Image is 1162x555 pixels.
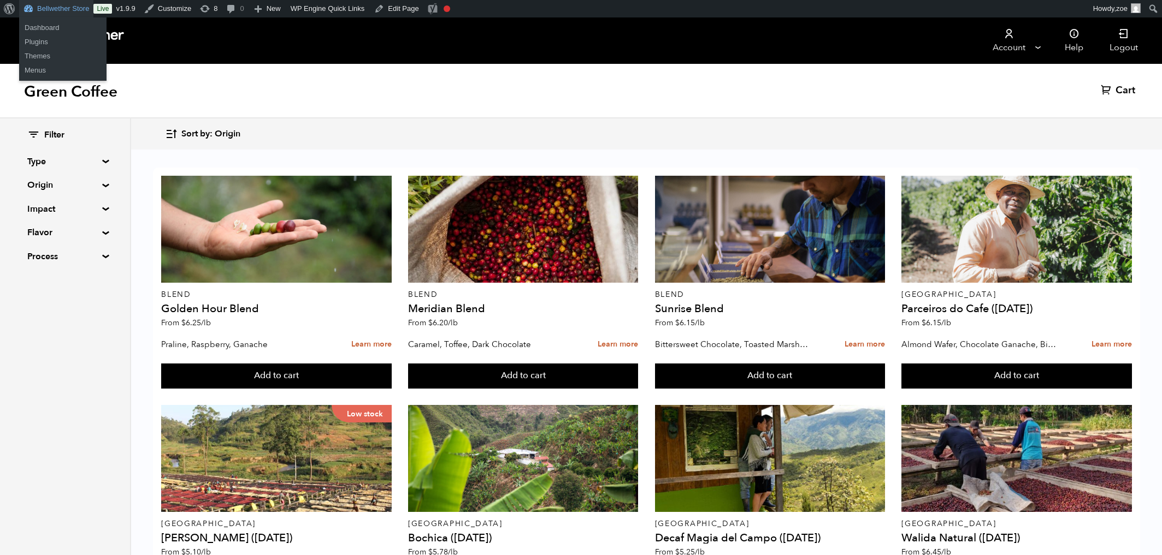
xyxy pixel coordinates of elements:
h4: [PERSON_NAME] ([DATE]) [161,533,391,544]
a: Plugins [19,35,107,49]
h1: Green Coffee [24,82,117,102]
span: From [408,318,458,328]
a: Help [1052,17,1096,64]
span: $ [922,318,926,328]
bdi: 6.25 [181,318,211,328]
summary: Impact [27,202,103,216]
summary: Process [27,250,103,263]
span: $ [675,318,680,328]
span: $ [428,318,433,328]
a: Account [975,17,1042,64]
a: Learn more [598,333,638,356]
p: Almond Wafer, Chocolate Ganache, Bing Cherry [901,336,1058,353]
span: From [901,318,951,328]
p: Low stock [332,405,392,422]
span: zoe [1116,4,1128,13]
a: Learn more [845,333,885,356]
p: [GEOGRAPHIC_DATA] [901,291,1131,299]
button: Add to cart [655,363,885,389]
p: [GEOGRAPHIC_DATA] [408,520,638,528]
h4: Parceiros do Cafe ([DATE]) [901,303,1131,314]
p: [GEOGRAPHIC_DATA] [161,520,391,528]
h4: Walida Natural ([DATE]) [901,533,1131,544]
button: Add to cart [161,363,391,389]
span: /lb [695,318,705,328]
ul: Bellwether Store [19,17,107,52]
p: Praline, Raspberry, Ganache [161,336,317,353]
div: Focus keyphrase not set [444,5,450,12]
p: [GEOGRAPHIC_DATA] [655,520,885,528]
a: Menus [19,63,107,77]
h4: Bochica ([DATE]) [408,533,638,544]
summary: Origin [27,178,103,192]
h4: Golden Hour Blend [161,303,391,314]
h4: Decaf Magia del Campo ([DATE]) [655,533,885,544]
span: Cart [1116,84,1135,97]
span: $ [181,318,186,328]
button: Sort by: Origin [165,121,240,147]
p: Blend [161,291,391,299]
a: Low stock [161,405,391,512]
summary: Type [27,155,103,168]
a: Dashboard [19,21,107,35]
h4: Meridian Blend [408,303,638,314]
bdi: 6.15 [675,318,705,328]
h4: Sunrise Blend [655,303,885,314]
span: From [161,318,211,328]
span: Filter [44,129,64,141]
p: [GEOGRAPHIC_DATA] [901,520,1131,528]
p: Bittersweet Chocolate, Toasted Marshmallow, Candied Orange, Praline [655,336,811,353]
a: Learn more [1092,333,1132,356]
button: Add to cart [901,363,1131,389]
p: Caramel, Toffee, Dark Chocolate [408,336,564,353]
p: Blend [408,291,638,299]
a: Live [93,4,112,14]
span: Sort by: Origin [181,128,240,140]
a: Cart [1101,84,1138,97]
button: Add to cart [408,363,638,389]
a: Logout [1096,17,1151,64]
bdi: 6.15 [922,318,951,328]
span: /lb [448,318,458,328]
span: /lb [941,318,951,328]
span: From [655,318,705,328]
a: Learn more [351,333,392,356]
a: Themes [19,49,107,63]
ul: Bellwether Store [19,46,107,81]
span: /lb [201,318,211,328]
p: Blend [655,291,885,299]
summary: Flavor [27,226,103,239]
bdi: 6.20 [428,318,458,328]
